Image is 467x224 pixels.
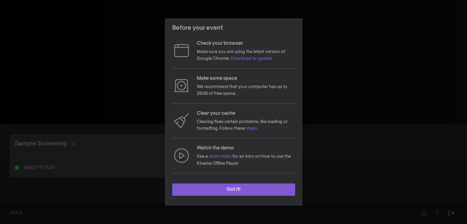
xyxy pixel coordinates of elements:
a: short video [209,154,232,159]
p: Make some space [197,75,295,82]
button: Got it! [172,183,295,196]
p: Check your browser [197,40,295,47]
p: Make sure you are using the latest version of Google Chrome. [197,48,295,62]
p: See a for an intro on how to use the Kinema Offline Player. [197,153,295,167]
p: Clear your cache [197,110,295,117]
a: steps [246,126,257,131]
p: Watch the demo [197,145,295,152]
header: Before your event [165,18,302,37]
a: Download or update [231,56,272,61]
p: Clearing fixes certain problems, like loading or formatting. Follow these . [197,118,295,132]
p: We recommend that your computer has up to 25GB of free space. [197,83,295,97]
